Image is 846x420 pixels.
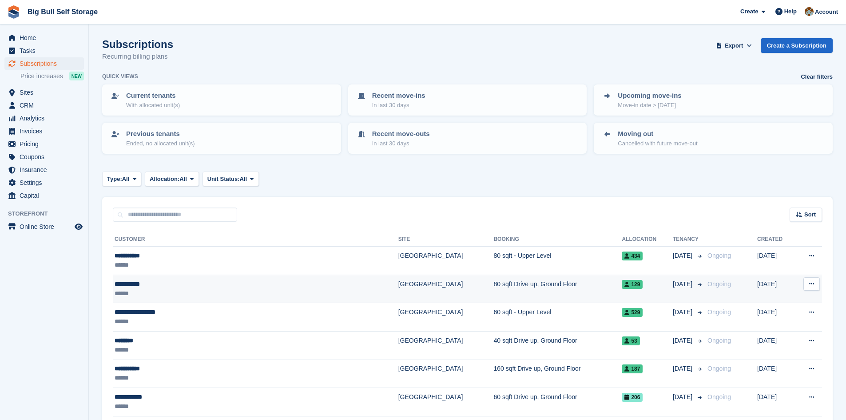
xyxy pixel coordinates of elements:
[622,393,643,402] span: 206
[815,8,838,16] span: Account
[707,308,731,316] span: Ongoing
[20,72,63,80] span: Price increases
[107,175,122,184] span: Type:
[673,232,704,247] th: Tenancy
[398,388,494,416] td: [GEOGRAPHIC_DATA]
[673,364,694,373] span: [DATE]
[20,71,84,81] a: Price increases NEW
[673,251,694,260] span: [DATE]
[4,112,84,124] a: menu
[20,151,73,163] span: Coupons
[757,275,794,303] td: [DATE]
[4,86,84,99] a: menu
[622,232,673,247] th: Allocation
[122,175,130,184] span: All
[7,5,20,19] img: stora-icon-8386f47178a22dfd0bd8f6a31ec36ba5ce8667c1dd55bd0f319d3a0aa187defe.svg
[757,331,794,360] td: [DATE]
[784,7,797,16] span: Help
[595,124,832,153] a: Moving out Cancelled with future move-out
[102,52,173,62] p: Recurring billing plans
[725,41,743,50] span: Export
[20,176,73,189] span: Settings
[20,164,73,176] span: Insurance
[757,232,794,247] th: Created
[102,38,173,50] h1: Subscriptions
[20,32,73,44] span: Home
[493,303,622,332] td: 60 sqft - Upper Level
[493,331,622,360] td: 40 sqft Drive up, Ground Floor
[398,360,494,388] td: [GEOGRAPHIC_DATA]
[145,172,199,186] button: Allocation: All
[126,139,195,148] p: Ended, no allocated unit(s)
[102,72,138,80] h6: Quick views
[804,210,816,219] span: Sort
[757,360,794,388] td: [DATE]
[150,175,179,184] span: Allocation:
[805,7,814,16] img: Mike Llewellen Palmer
[740,7,758,16] span: Create
[126,129,195,139] p: Previous tenants
[24,4,101,19] a: Big Bull Self Storage
[493,360,622,388] td: 160 sqft Drive up, Ground Floor
[372,129,430,139] p: Recent move-outs
[801,72,833,81] a: Clear filters
[707,365,731,372] span: Ongoing
[673,280,694,289] span: [DATE]
[707,393,731,400] span: Ongoing
[673,392,694,402] span: [DATE]
[398,275,494,303] td: [GEOGRAPHIC_DATA]
[20,189,73,202] span: Capital
[622,252,643,260] span: 434
[179,175,187,184] span: All
[372,139,430,148] p: In last 30 days
[349,124,586,153] a: Recent move-outs In last 30 days
[398,247,494,275] td: [GEOGRAPHIC_DATA]
[673,308,694,317] span: [DATE]
[20,220,73,233] span: Online Store
[372,91,425,101] p: Recent move-ins
[757,247,794,275] td: [DATE]
[4,138,84,150] a: menu
[349,85,586,115] a: Recent move-ins In last 30 days
[207,175,240,184] span: Unit Status:
[4,125,84,137] a: menu
[761,38,833,53] a: Create a Subscription
[715,38,754,53] button: Export
[398,232,494,247] th: Site
[203,172,259,186] button: Unit Status: All
[707,252,731,259] span: Ongoing
[707,280,731,288] span: Ongoing
[69,72,84,80] div: NEW
[618,139,697,148] p: Cancelled with future move-out
[622,364,643,373] span: 187
[73,221,84,232] a: Preview store
[493,232,622,247] th: Booking
[4,220,84,233] a: menu
[707,337,731,344] span: Ongoing
[20,86,73,99] span: Sites
[622,308,643,317] span: 529
[622,336,639,345] span: 53
[398,303,494,332] td: [GEOGRAPHIC_DATA]
[622,280,643,289] span: 129
[493,247,622,275] td: 80 sqft - Upper Level
[102,172,141,186] button: Type: All
[126,91,180,101] p: Current tenants
[372,101,425,110] p: In last 30 days
[493,275,622,303] td: 80 sqft Drive up, Ground Floor
[4,176,84,189] a: menu
[4,32,84,44] a: menu
[4,189,84,202] a: menu
[103,85,340,115] a: Current tenants With allocated unit(s)
[8,209,88,218] span: Storefront
[673,336,694,345] span: [DATE]
[20,57,73,70] span: Subscriptions
[4,164,84,176] a: menu
[113,232,398,247] th: Customer
[493,388,622,416] td: 60 sqft Drive up, Ground Floor
[618,101,681,110] p: Move-in date > [DATE]
[20,99,73,112] span: CRM
[618,129,697,139] p: Moving out
[618,91,681,101] p: Upcoming move-ins
[20,125,73,137] span: Invoices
